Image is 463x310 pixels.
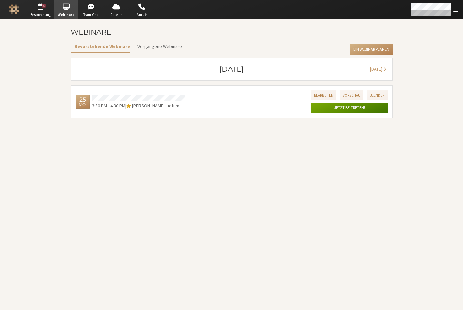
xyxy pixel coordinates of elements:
button: Vergangene Webinare [134,41,186,52]
span: Anrufe [130,12,154,18]
button: Ein Webinar planen [350,44,392,55]
span: [PERSON_NAME] - iotum [132,103,179,109]
span: [DATE] [370,66,382,72]
span: Team-Chat [80,12,103,18]
span: Dateien [105,12,128,18]
button: Jetzt beitreten! [311,103,388,113]
h3: Webinare [71,28,111,36]
div: Montag, 25. August 2025 15:30 [76,95,90,109]
button: Bevorstehende Webinare [71,41,134,52]
span: Besprechung [29,12,52,18]
button: Vorschau [340,90,363,100]
div: 1 [42,4,47,8]
button: Bearbeiten [311,90,336,100]
h3: [DATE] [219,65,244,73]
button: [DATE] [366,63,390,75]
img: Iotum [9,4,19,14]
span: Webinare [54,12,78,18]
iframe: Chat [446,293,458,305]
div: Mo. [79,103,87,107]
span: 3:30 PM - 4:30 PM [92,103,125,109]
button: Beenden [367,90,388,100]
div: | [92,102,185,109]
div: 25 [79,97,86,103]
